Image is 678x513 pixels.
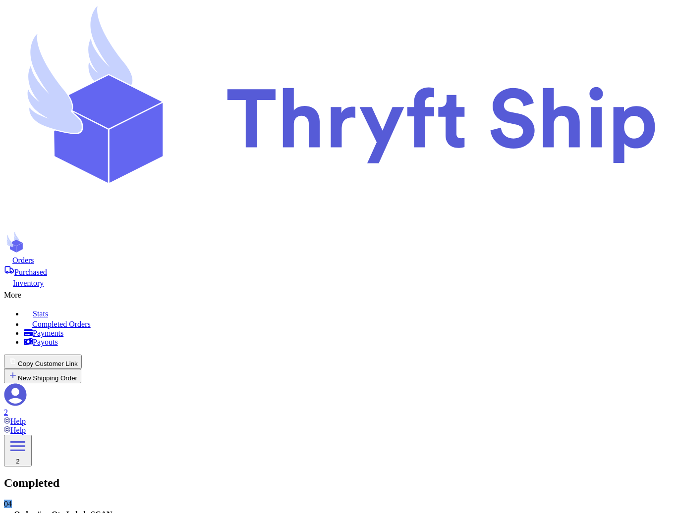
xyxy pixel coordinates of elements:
a: Inventory [4,277,674,288]
h2: Completed [4,476,674,490]
div: More [4,288,674,300]
span: Purchased [14,268,47,276]
a: 2 [4,383,674,417]
div: 2 [4,408,674,417]
span: Orders [12,256,34,264]
span: Payouts [33,338,58,346]
a: Payments [24,329,674,338]
a: Help [4,417,26,425]
span: Help [10,426,26,434]
span: Help [10,417,26,425]
span: 04 [4,500,12,508]
a: Stats [24,308,674,318]
button: 2 [4,435,32,466]
a: Purchased [4,265,674,277]
button: Copy Customer Link [4,355,82,369]
a: Completed Orders [24,318,674,329]
div: 2 [8,458,28,465]
span: Stats [33,309,48,318]
a: Help [4,426,26,434]
span: Payments [33,329,63,337]
button: New Shipping Order [4,369,81,383]
span: Inventory [13,279,44,287]
a: Orders [4,255,674,265]
span: Completed Orders [32,320,91,328]
a: Payouts [24,338,674,347]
